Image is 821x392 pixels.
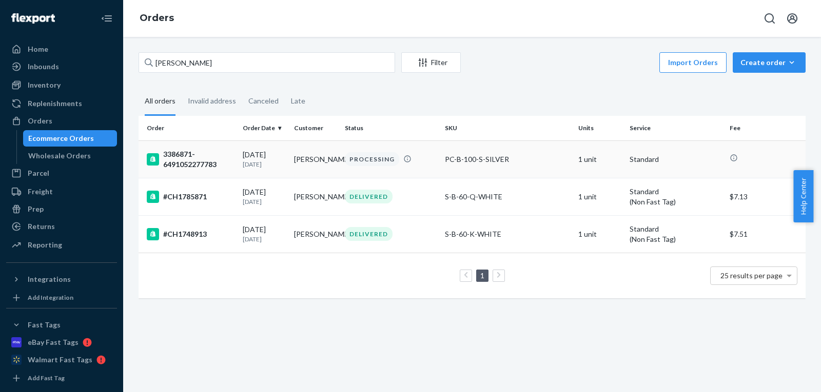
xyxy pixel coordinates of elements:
div: #CH1785871 [147,191,234,203]
span: 25 results per page [720,271,783,280]
td: $7.13 [726,178,806,215]
a: eBay Fast Tags [6,334,117,350]
div: eBay Fast Tags [28,337,79,347]
a: Ecommerce Orders [23,130,118,147]
div: #CH1748913 [147,228,234,240]
button: Fast Tags [6,317,117,333]
a: Parcel [6,165,117,181]
button: Create order [733,52,806,73]
div: Wholesale Orders [28,151,91,161]
div: PC-B-100-S-SILVER [445,154,570,164]
a: Inventory [6,77,117,93]
td: [PERSON_NAME] [290,178,341,215]
a: Inbounds [6,58,117,75]
th: Service [625,116,726,140]
p: Standard [630,224,721,234]
p: [DATE] [243,197,286,206]
div: Ecommerce Orders [28,133,94,143]
div: Inventory [28,80,61,90]
div: Fast Tags [28,320,61,330]
div: Home [28,44,48,54]
div: All orders [145,88,175,116]
a: Wholesale Orders [23,148,118,164]
td: [PERSON_NAME] [290,215,341,253]
button: Integrations [6,271,117,287]
div: Create order [740,57,798,68]
td: $7.51 [726,215,806,253]
td: 1 unit [574,178,625,215]
div: S-B-60-K-WHITE [445,229,570,239]
a: Add Integration [6,292,117,304]
button: Open Search Box [759,8,780,29]
div: Replenishments [28,98,82,109]
div: Canceled [248,88,279,114]
button: Import Orders [659,52,727,73]
div: Filter [402,57,460,68]
button: Filter [401,52,461,73]
ol: breadcrumbs [131,4,182,33]
div: [DATE] [243,224,286,243]
div: Add Fast Tag [28,374,65,382]
div: Walmart Fast Tags [28,355,92,365]
div: Parcel [28,168,49,178]
div: 3386871-6491052277783 [147,149,234,170]
a: Freight [6,183,117,200]
td: 1 unit [574,140,625,178]
th: Order Date [239,116,290,140]
th: Status [341,116,441,140]
td: [PERSON_NAME] [290,140,341,178]
div: Prep [28,204,44,214]
a: Walmart Fast Tags [6,352,117,368]
a: Prep [6,201,117,217]
img: Flexport logo [11,13,55,24]
a: Add Fast Tag [6,372,117,384]
div: Orders [28,116,52,126]
button: Close Navigation [96,8,117,29]
th: SKU [441,116,574,140]
div: Reporting [28,240,62,250]
div: (Non Fast Tag) [630,197,721,207]
a: Orders [6,113,117,129]
div: [DATE] [243,187,286,206]
div: S-B-60-Q-WHITE [445,192,570,202]
div: PROCESSING [345,152,399,166]
div: Inbounds [28,61,59,72]
p: Standard [630,154,721,164]
td: 1 unit [574,215,625,253]
a: Returns [6,218,117,235]
button: Help Center [793,170,813,222]
a: Home [6,41,117,57]
a: Page 1 is your current page [478,271,486,280]
div: Customer [294,123,337,132]
div: [DATE] [243,150,286,169]
div: (Non Fast Tag) [630,234,721,244]
div: Freight [28,187,53,197]
th: Fee [726,116,806,140]
div: Invalid address [188,88,236,114]
a: Orders [140,12,174,24]
button: Open account menu [782,8,803,29]
th: Order [139,116,239,140]
a: Replenishments [6,95,117,112]
div: DELIVERED [345,190,393,203]
div: Add Integration [28,293,73,302]
p: [DATE] [243,160,286,169]
a: Reporting [6,237,117,253]
div: DELIVERED [345,227,393,241]
div: Integrations [28,274,71,284]
p: [DATE] [243,235,286,243]
th: Units [574,116,625,140]
input: Search orders [139,52,395,73]
div: Returns [28,221,55,232]
p: Standard [630,187,721,197]
div: Late [291,88,305,114]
